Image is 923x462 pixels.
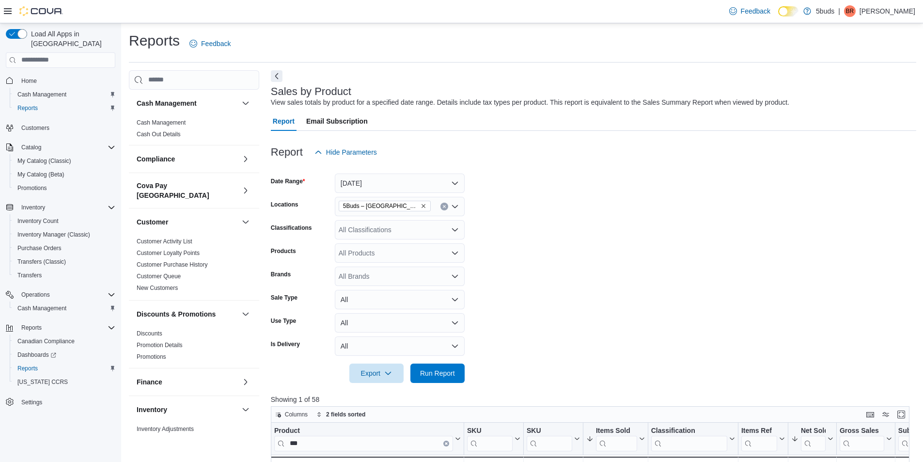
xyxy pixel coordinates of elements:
[137,353,166,360] a: Promotions
[137,405,238,414] button: Inventory
[451,203,459,210] button: Open list of options
[14,335,115,347] span: Canadian Compliance
[17,142,45,153] button: Catalog
[846,5,854,17] span: BR
[451,272,459,280] button: Open list of options
[10,154,119,168] button: My Catalog (Classic)
[17,271,42,279] span: Transfers
[274,426,453,451] div: Product
[17,157,71,165] span: My Catalog (Classic)
[10,302,119,315] button: Cash Management
[840,426,884,435] div: Gross Sales
[2,395,119,409] button: Settings
[271,177,305,185] label: Date Range
[14,335,78,347] a: Canadian Compliance
[14,242,65,254] a: Purchase Orders
[271,224,312,232] label: Classifications
[14,182,115,194] span: Promotions
[19,6,63,16] img: Cova
[864,409,876,420] button: Keyboard shortcuts
[467,426,513,435] div: SKU
[311,143,381,162] button: Hide Parameters
[313,409,369,420] button: 2 fields sorted
[273,112,295,131] span: Report
[741,6,770,16] span: Feedback
[17,184,47,192] span: Promotions
[2,321,119,335] button: Reports
[2,74,119,88] button: Home
[17,322,115,334] span: Reports
[10,241,119,255] button: Purchase Orders
[137,238,192,245] a: Customer Activity List
[17,351,56,359] span: Dashboards
[240,97,251,109] button: Cash Management
[451,226,459,234] button: Open list of options
[240,404,251,415] button: Inventory
[778,6,798,16] input: Dark Mode
[17,142,115,153] span: Catalog
[137,131,181,138] a: Cash Out Details
[17,91,66,98] span: Cash Management
[137,284,178,292] span: New Customers
[306,112,368,131] span: Email Subscription
[240,185,251,196] button: Cova Pay [GEOGRAPHIC_DATA]
[14,376,115,388] span: Washington CCRS
[17,396,115,408] span: Settings
[14,256,115,268] span: Transfers (Classic)
[17,122,53,134] a: Customers
[10,362,119,375] button: Reports
[2,288,119,302] button: Operations
[838,5,840,17] p: |
[137,217,238,227] button: Customer
[10,214,119,228] button: Inventory Count
[10,335,119,348] button: Canadian Compliance
[137,217,168,227] h3: Customer
[240,216,251,228] button: Customer
[137,249,200,257] span: Customer Loyalty Points
[137,405,167,414] h3: Inventory
[137,154,175,164] h3: Compliance
[17,231,90,239] span: Inventory Manager (Classic)
[6,70,115,434] nav: Complex example
[271,395,916,404] p: Showing 1 of 58
[137,353,166,361] span: Promotions
[651,426,727,435] div: Classification
[651,426,735,451] button: Classification
[17,75,115,87] span: Home
[17,171,64,178] span: My Catalog (Beta)
[17,122,115,134] span: Customers
[137,377,162,387] h3: Finance
[240,308,251,320] button: Discounts & Promotions
[741,426,777,435] div: Items Ref
[14,215,63,227] a: Inventory Count
[14,270,46,281] a: Transfers
[137,426,194,432] a: Inventory Adjustments
[741,426,777,451] div: Items Ref
[17,365,38,372] span: Reports
[137,341,183,349] span: Promotion Details
[285,411,308,418] span: Columns
[801,426,826,451] div: Net Sold
[137,98,197,108] h3: Cash Management
[440,203,448,210] button: Clear input
[137,119,186,126] a: Cash Management
[14,102,42,114] a: Reports
[137,261,208,269] span: Customer Purchase History
[816,5,834,17] p: 5buds
[137,273,181,280] a: Customer Queue
[14,363,42,374] a: Reports
[271,70,282,82] button: Next
[880,409,892,420] button: Display options
[791,426,833,451] button: Net Sold
[271,271,291,278] label: Brands
[14,376,72,388] a: [US_STATE] CCRS
[137,181,238,200] button: Cova Pay [GEOGRAPHIC_DATA]
[271,294,297,302] label: Sale Type
[201,39,231,48] span: Feedback
[14,349,115,361] span: Dashboards
[137,154,238,164] button: Compliance
[14,89,70,100] a: Cash Management
[14,215,115,227] span: Inventory Count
